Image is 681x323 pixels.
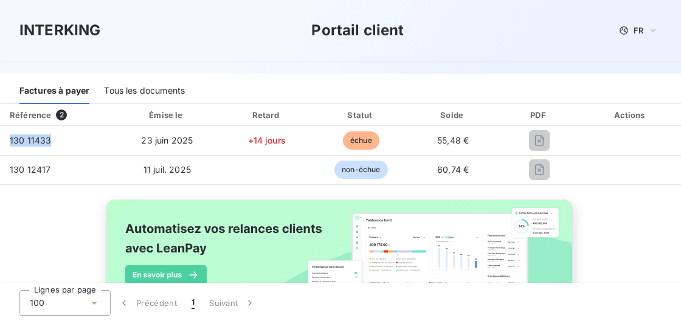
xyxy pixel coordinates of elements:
[343,131,379,150] span: échue
[117,109,216,121] div: Émise le
[634,26,643,35] span: FR
[202,290,263,316] button: Suivant
[184,290,202,316] button: 1
[317,109,405,121] div: Statut
[192,297,195,309] span: 1
[111,290,184,316] button: Précédent
[10,110,51,120] div: Référence
[437,164,469,175] span: 60,74 €
[56,109,67,120] span: 2
[410,109,496,121] div: Solde
[10,135,51,145] span: 130 11433
[334,161,387,179] span: non-échue
[30,297,44,309] span: 100
[143,164,191,175] span: 11 juil. 2025
[437,135,469,145] span: 55,48 €
[501,109,578,121] div: PDF
[19,78,89,104] div: Factures à payer
[582,109,679,121] div: Actions
[248,135,286,145] span: +14 jours
[104,78,185,104] div: Tous les documents
[311,19,404,41] h3: Portail client
[141,135,193,145] span: 23 juin 2025
[221,109,312,121] div: Retard
[19,19,100,41] h3: INTERKING
[10,164,50,175] span: 130 12417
